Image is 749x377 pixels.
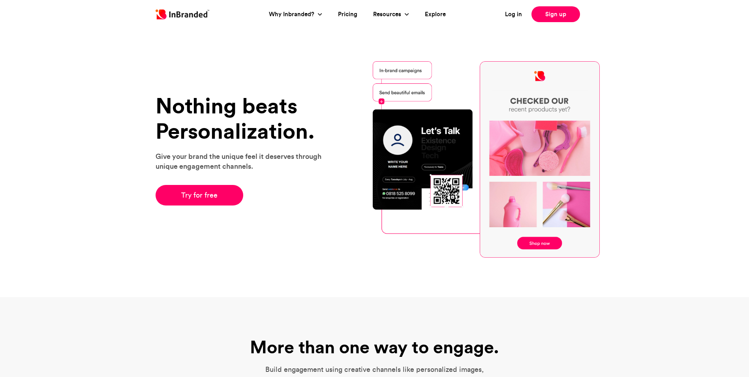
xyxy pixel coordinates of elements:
[156,9,209,19] img: Inbranded
[269,10,316,19] a: Why Inbranded?
[156,185,244,205] a: Try for free
[425,10,446,19] a: Explore
[156,93,331,143] h1: Nothing beats Personalization.
[338,10,357,19] a: Pricing
[531,6,580,22] a: Sign up
[237,337,513,357] h1: More than one way to engage.
[505,10,522,19] a: Log in
[156,151,331,171] p: Give your brand the unique feel it deserves through unique engagement channels.
[373,10,403,19] a: Resources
